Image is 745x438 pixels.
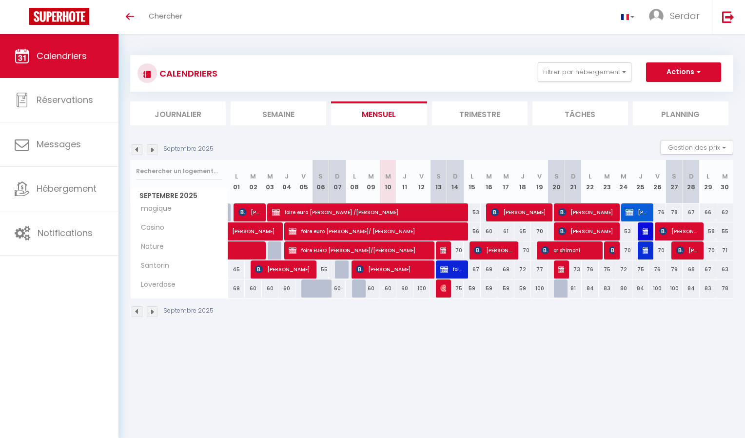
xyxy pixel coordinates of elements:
[232,217,299,236] span: [PERSON_NAME]
[37,138,81,150] span: Messages
[131,189,228,203] span: Septembre 2025
[29,8,89,25] img: Super Booking
[633,101,728,125] li: Planning
[132,241,169,252] span: Nature
[649,160,666,203] th: 26
[235,172,238,181] abbr: L
[436,172,441,181] abbr: S
[548,160,565,203] th: 20
[661,140,733,155] button: Gestion des prix
[700,222,717,240] div: 58
[440,260,463,279] span: foire euro [PERSON_NAME]/[PERSON_NAME]
[497,260,514,279] div: 69
[267,172,273,181] abbr: M
[157,62,217,84] h3: CALENDRIERS
[430,160,447,203] th: 13
[722,172,728,181] abbr: M
[396,160,413,203] th: 11
[453,172,458,181] abbr: D
[706,172,709,181] abbr: L
[289,222,465,240] span: foire euro [PERSON_NAME]/ [PERSON_NAME]
[255,260,312,279] span: [PERSON_NAME]
[464,279,481,298] div: 59
[486,172,492,181] abbr: M
[385,172,391,181] abbr: M
[599,160,616,203] th: 23
[272,203,466,221] span: foire euro [PERSON_NAME] /[PERSON_NAME]
[331,101,427,125] li: Mensuel
[419,172,424,181] abbr: V
[312,260,329,279] div: 55
[228,160,245,203] th: 01
[497,160,514,203] th: 17
[565,160,582,203] th: 21
[541,241,598,259] span: or shimoni
[396,279,413,298] div: 60
[278,279,295,298] div: 60
[356,260,430,279] span: [PERSON_NAME]
[464,160,481,203] th: 15
[615,160,632,203] th: 24
[571,172,576,181] abbr: D
[700,160,717,203] th: 29
[599,279,616,298] div: 83
[464,222,481,240] div: 56
[716,160,733,203] th: 30
[532,101,628,125] li: Tâches
[37,94,93,106] span: Réservations
[666,203,683,221] div: 78
[672,172,676,181] abbr: S
[471,172,473,181] abbr: L
[537,172,542,181] abbr: V
[368,172,374,181] abbr: M
[643,222,648,240] span: [PERSON_NAME] et [PERSON_NAME]
[228,279,245,298] div: 69
[626,203,648,221] span: [PERSON_NAME]
[588,172,591,181] abbr: L
[582,260,599,279] div: 76
[683,160,700,203] th: 28
[329,160,346,203] th: 07
[497,222,514,240] div: 61
[413,160,431,203] th: 12
[582,160,599,203] th: 22
[312,160,329,203] th: 06
[689,172,694,181] abbr: D
[632,260,649,279] div: 75
[503,172,509,181] abbr: M
[531,279,548,298] div: 100
[531,160,548,203] th: 19
[643,241,648,259] span: [PERSON_NAME]
[37,50,87,62] span: Calendriers
[497,279,514,298] div: 59
[558,222,615,240] span: [PERSON_NAME]
[262,160,279,203] th: 03
[474,241,514,259] span: [PERSON_NAME]
[700,203,717,221] div: 66
[649,9,664,23] img: ...
[447,160,464,203] th: 14
[716,260,733,279] div: 63
[531,222,548,240] div: 70
[659,222,699,240] span: [PERSON_NAME]
[582,279,599,298] div: 84
[289,241,431,259] span: foire EURO [PERSON_NAME]/[PERSON_NAME]
[245,160,262,203] th: 02
[521,172,525,181] abbr: J
[228,222,245,241] a: [PERSON_NAME]
[615,279,632,298] div: 80
[531,260,548,279] div: 77
[649,279,666,298] div: 100
[621,172,627,181] abbr: M
[683,279,700,298] div: 84
[250,172,256,181] abbr: M
[670,10,700,22] span: Serdar
[132,260,172,271] span: Santorin
[132,279,178,290] span: Loverdose
[353,172,356,181] abbr: L
[558,260,564,279] span: [PERSON_NAME]
[514,279,531,298] div: 59
[228,260,245,279] div: 45
[238,203,261,221] span: [PERSON_NAME]
[554,172,559,181] abbr: S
